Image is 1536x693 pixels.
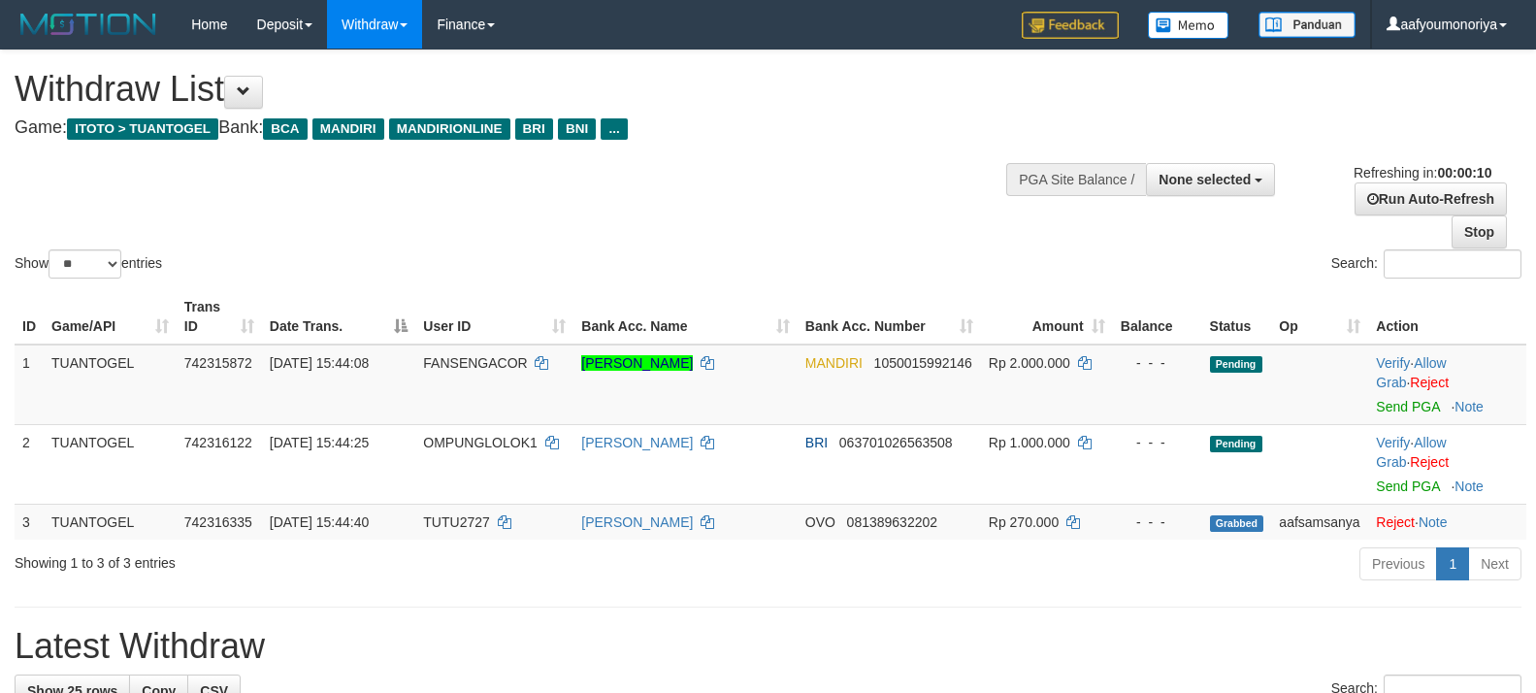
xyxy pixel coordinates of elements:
[1331,249,1521,279] label: Search:
[270,435,369,450] span: [DATE] 15:44:25
[1368,424,1526,504] td: · ·
[15,70,1004,109] h1: Withdraw List
[1210,436,1262,452] span: Pending
[1452,215,1507,248] a: Stop
[263,118,307,140] span: BCA
[1121,433,1194,452] div: - - -
[798,289,981,345] th: Bank Acc. Number: activate to sort column ascending
[1121,353,1194,373] div: - - -
[15,10,162,39] img: MOTION_logo.png
[44,504,177,540] td: TUANTOGEL
[581,514,693,530] a: [PERSON_NAME]
[839,435,953,450] span: Copy 063701026563508 to clipboard
[1376,355,1410,371] a: Verify
[1210,356,1262,373] span: Pending
[1368,345,1526,425] td: · ·
[1437,165,1491,181] strong: 00:00:10
[1121,512,1194,532] div: - - -
[1359,547,1437,580] a: Previous
[981,289,1113,345] th: Amount: activate to sort column ascending
[15,504,44,540] td: 3
[558,118,596,140] span: BNI
[1376,355,1446,390] span: ·
[177,289,262,345] th: Trans ID: activate to sort column ascending
[1454,478,1484,494] a: Note
[1419,514,1448,530] a: Note
[601,118,627,140] span: ...
[1376,435,1446,470] a: Allow Grab
[423,355,527,371] span: FANSENGACOR
[415,289,573,345] th: User ID: activate to sort column ascending
[389,118,510,140] span: MANDIRIONLINE
[581,355,693,371] a: [PERSON_NAME]
[184,355,252,371] span: 742315872
[15,345,44,425] td: 1
[270,514,369,530] span: [DATE] 15:44:40
[184,435,252,450] span: 742316122
[1355,182,1507,215] a: Run Auto-Refresh
[15,627,1521,666] h1: Latest Withdraw
[989,514,1059,530] span: Rp 270.000
[1271,504,1368,540] td: aafsamsanya
[1376,355,1446,390] a: Allow Grab
[1376,514,1415,530] a: Reject
[1376,435,1410,450] a: Verify
[1258,12,1356,38] img: panduan.png
[1454,399,1484,414] a: Note
[15,118,1004,138] h4: Game: Bank:
[1376,435,1446,470] span: ·
[874,355,972,371] span: Copy 1050015992146 to clipboard
[1468,547,1521,580] a: Next
[1376,399,1439,414] a: Send PGA
[581,435,693,450] a: [PERSON_NAME]
[1006,163,1146,196] div: PGA Site Balance /
[989,355,1070,371] span: Rp 2.000.000
[515,118,553,140] span: BRI
[1354,165,1491,181] span: Refreshing in:
[1436,547,1469,580] a: 1
[805,355,863,371] span: MANDIRI
[44,289,177,345] th: Game/API: activate to sort column ascending
[1410,375,1449,390] a: Reject
[15,545,626,573] div: Showing 1 to 3 of 3 entries
[1022,12,1119,39] img: Feedback.jpg
[847,514,937,530] span: Copy 081389632202 to clipboard
[1384,249,1521,279] input: Search:
[1148,12,1229,39] img: Button%20Memo.svg
[1210,515,1264,532] span: Grabbed
[184,514,252,530] span: 742316335
[423,435,537,450] span: OMPUNGLOLOK1
[49,249,121,279] select: Showentries
[1376,478,1439,494] a: Send PGA
[262,289,416,345] th: Date Trans.: activate to sort column descending
[989,435,1070,450] span: Rp 1.000.000
[805,435,828,450] span: BRI
[67,118,218,140] span: ITOTO > TUANTOGEL
[1271,289,1368,345] th: Op: activate to sort column ascending
[44,345,177,425] td: TUANTOGEL
[1368,504,1526,540] td: ·
[15,289,44,345] th: ID
[1159,172,1251,187] span: None selected
[1146,163,1275,196] button: None selected
[1202,289,1272,345] th: Status
[1410,454,1449,470] a: Reject
[1113,289,1202,345] th: Balance
[270,355,369,371] span: [DATE] 15:44:08
[573,289,798,345] th: Bank Acc. Name: activate to sort column ascending
[312,118,384,140] span: MANDIRI
[1368,289,1526,345] th: Action
[15,424,44,504] td: 2
[805,514,835,530] span: OVO
[15,249,162,279] label: Show entries
[423,514,489,530] span: TUTU2727
[44,424,177,504] td: TUANTOGEL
